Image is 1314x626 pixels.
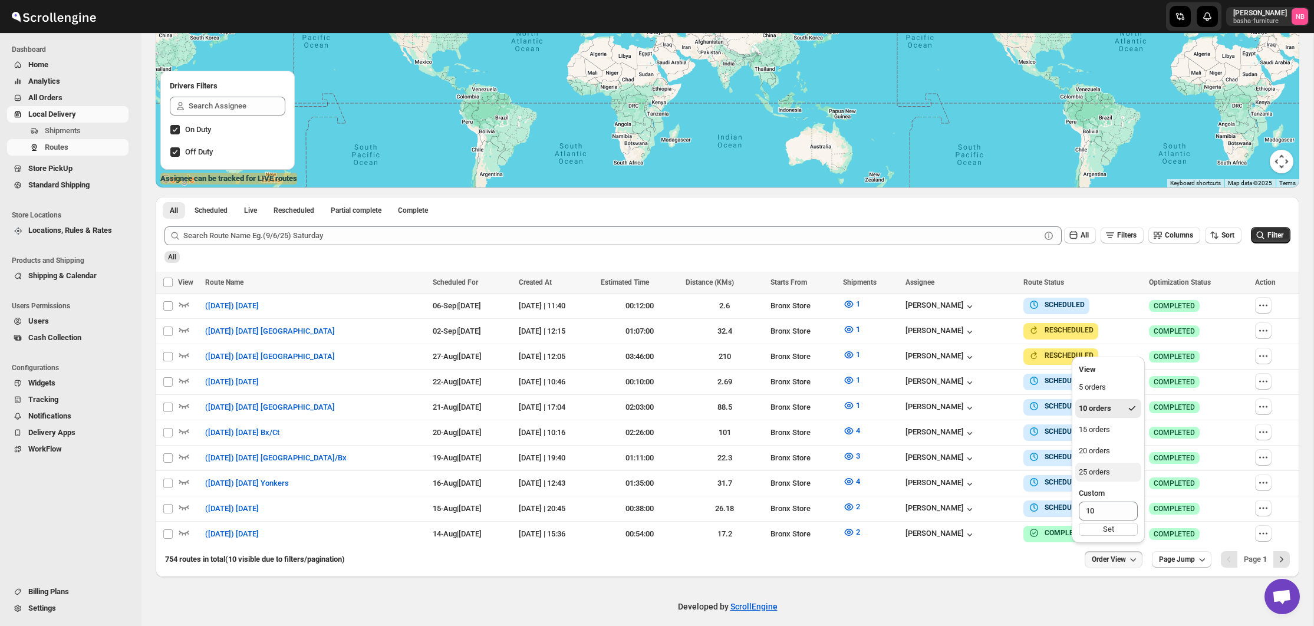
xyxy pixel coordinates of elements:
[1154,529,1195,539] span: COMPLETED
[770,278,807,286] span: Starts From
[1028,476,1085,488] button: SCHEDULED
[836,447,867,466] button: 3
[1045,402,1085,410] b: SCHEDULED
[1226,7,1309,26] button: User menu
[686,452,763,464] div: 22.3
[905,529,976,541] div: [PERSON_NAME]
[28,378,55,387] span: Widgets
[1233,8,1287,18] p: [PERSON_NAME]
[159,172,197,187] img: Google
[198,322,342,341] button: ([DATE]) [DATE] [GEOGRAPHIC_DATA]
[519,300,594,312] div: [DATE] | 11:40
[1028,502,1085,513] button: SCHEDULED
[28,271,97,280] span: Shipping & Calendar
[686,351,763,363] div: 210
[7,424,129,441] button: Delivery Apps
[1251,227,1290,243] button: Filter
[770,300,836,312] div: Bronx Store
[1045,529,1082,537] b: COMPLETE
[1152,551,1211,568] button: Page Jump
[770,503,836,515] div: Bronx Store
[1154,352,1195,361] span: COMPLETED
[1154,479,1195,488] span: COMPLETED
[905,427,976,439] button: [PERSON_NAME]
[856,375,860,384] span: 1
[686,325,763,337] div: 32.4
[1117,231,1137,239] span: Filters
[856,477,860,486] span: 4
[433,428,482,437] span: 20-Aug | [DATE]
[1079,403,1111,414] div: 10 orders
[905,478,976,490] button: [PERSON_NAME]
[905,453,976,464] button: [PERSON_NAME]
[856,452,860,460] span: 3
[1075,463,1141,482] button: 25 orders
[1296,13,1305,21] text: NB
[1075,420,1141,439] button: 15 orders
[7,391,129,408] button: Tracking
[1075,442,1141,460] button: 20 orders
[433,479,482,487] span: 16-Aug | [DATE]
[28,395,58,404] span: Tracking
[1028,527,1082,539] button: COMPLETE
[1228,180,1272,186] span: Map data ©2025
[198,499,266,518] button: ([DATE]) [DATE]
[205,427,279,439] span: ([DATE]) [DATE] Bx/Ct
[163,202,185,219] button: All routes
[686,278,734,286] span: Distance (KMs)
[28,587,69,596] span: Billing Plans
[686,300,763,312] div: 2.6
[433,453,482,462] span: 19-Aug | [DATE]
[686,401,763,413] div: 88.5
[601,300,679,312] div: 00:12:00
[7,90,129,106] button: All Orders
[205,278,243,286] span: Route Name
[856,299,860,308] span: 1
[168,253,176,261] span: All
[678,601,778,612] p: Developed by
[1170,179,1221,187] button: Keyboard shortcuts
[519,351,594,363] div: [DATE] | 12:05
[519,427,594,439] div: [DATE] | 10:16
[1205,227,1241,243] button: Sort
[1023,278,1064,286] span: Route Status
[601,452,679,464] div: 01:11:00
[770,452,836,464] div: Bronx Store
[601,325,679,337] div: 01:07:00
[28,411,71,420] span: Notifications
[165,555,345,564] span: 754 routes in total (10 visible due to filters/pagination)
[205,376,259,388] span: ([DATE]) [DATE]
[28,317,49,325] span: Users
[1085,551,1142,568] button: Order View
[198,398,342,417] button: ([DATE]) [DATE] [GEOGRAPHIC_DATA]
[198,449,354,467] button: ([DATE]) [DATE] [GEOGRAPHIC_DATA]/Bx
[1045,503,1085,512] b: SCHEDULED
[7,268,129,284] button: Shipping & Calendar
[1045,351,1094,360] b: RESCHEDULED
[770,427,836,439] div: Bronx Store
[905,402,976,414] button: [PERSON_NAME]
[601,278,649,286] span: Estimated Time
[205,351,335,363] span: ([DATE]) [DATE] [GEOGRAPHIC_DATA]
[1255,278,1276,286] span: Action
[185,125,211,134] span: On Duty
[28,226,112,235] span: Locations, Rules & Rates
[1233,18,1287,25] p: basha-furniture
[601,503,679,515] div: 00:38:00
[1045,326,1094,334] b: RESCHEDULED
[1028,451,1085,463] button: SCHEDULED
[433,403,482,411] span: 21-Aug | [DATE]
[28,428,75,437] span: Delivery Apps
[601,401,679,413] div: 02:03:00
[9,2,98,31] img: ScrollEngine
[12,301,133,311] span: Users Permissions
[1092,555,1126,564] span: Order View
[1154,327,1195,336] span: COMPLETED
[905,503,976,515] button: [PERSON_NAME]
[7,584,129,600] button: Billing Plans
[28,180,90,189] span: Standard Shipping
[45,126,81,135] span: Shipments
